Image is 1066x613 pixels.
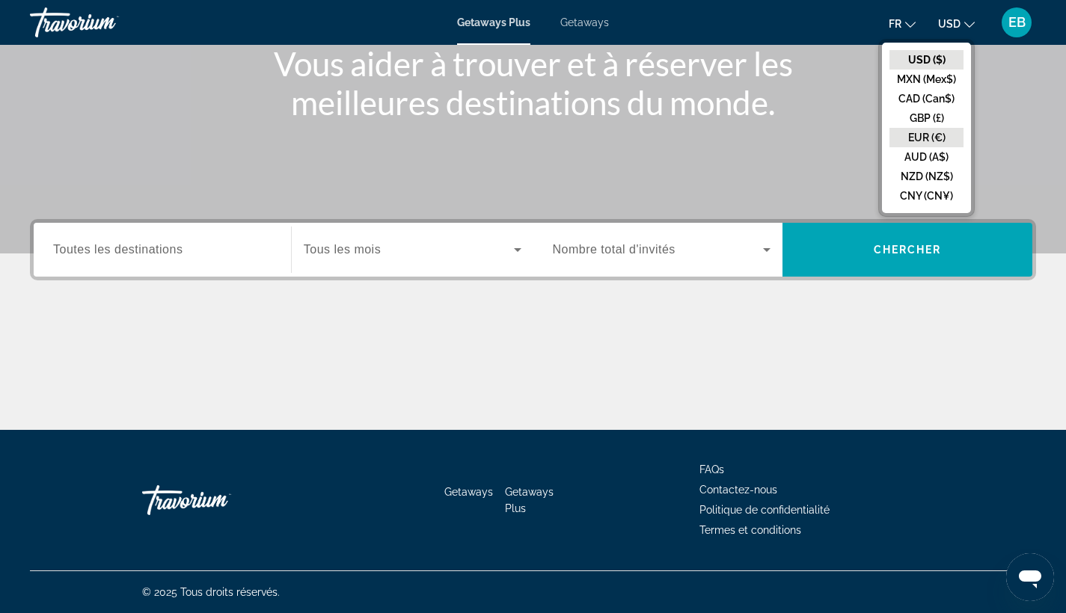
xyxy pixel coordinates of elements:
[560,16,609,28] a: Getaways
[874,244,942,256] span: Chercher
[1006,553,1054,601] iframe: Bouton de lancement de la fenêtre de messagerie
[1008,15,1026,30] span: EB
[938,18,961,30] span: USD
[699,463,724,475] a: FAQs
[889,89,964,108] button: CAD (Can$)
[699,484,777,496] a: Contactez-nous
[889,50,964,70] button: USD ($)
[53,243,183,256] span: Toutes les destinations
[889,108,964,128] button: GBP (£)
[782,223,1032,277] button: Chercher
[444,486,493,498] a: Getaways
[889,147,964,167] button: AUD (A$)
[889,13,916,34] button: Change language
[889,128,964,147] button: EUR (€)
[142,586,280,598] span: © 2025 Tous droits réservés.
[304,243,381,256] span: Tous les mois
[457,16,530,28] a: Getaways Plus
[30,3,180,42] a: Travorium
[889,18,901,30] span: fr
[889,167,964,186] button: NZD (NZ$)
[699,504,830,516] a: Politique de confidentialité
[142,478,292,523] a: Travorium
[938,13,975,34] button: Change currency
[553,243,676,256] span: Nombre total d'invités
[253,44,814,122] h1: Vous aider à trouver et à réserver les meilleures destinations du monde.
[889,186,964,206] button: CNY (CN¥)
[505,486,554,514] a: Getaways Plus
[889,70,964,89] button: MXN (Mex$)
[34,223,1032,277] div: Search widget
[699,524,801,536] a: Termes et conditions
[997,7,1036,38] button: User Menu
